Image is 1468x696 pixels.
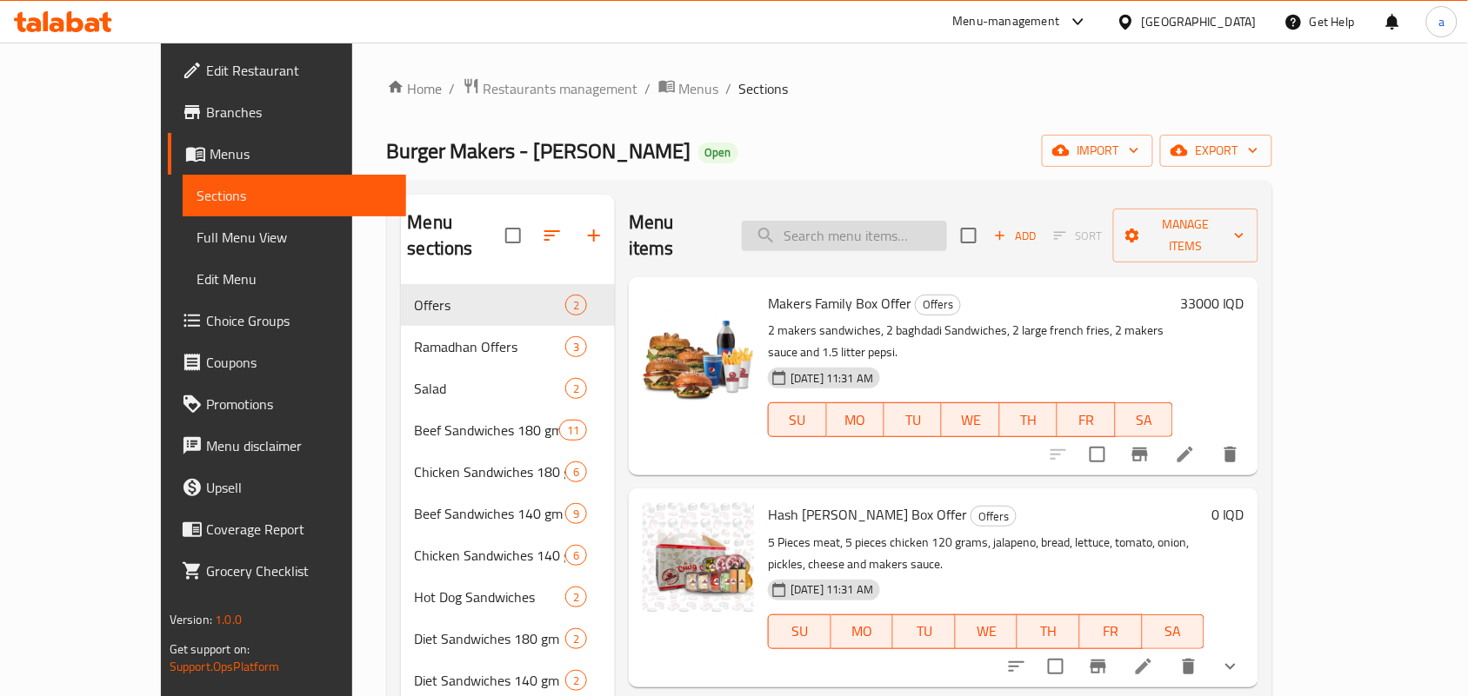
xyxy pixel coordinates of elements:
div: items [565,461,587,482]
button: Branch-specific-item [1078,646,1119,687]
button: SU [768,614,831,649]
div: items [565,503,587,524]
span: Select section [951,217,987,254]
span: Makers Family Box Offer [768,290,911,316]
a: Edit Restaurant [168,50,406,91]
span: Offers [415,295,565,315]
svg: Show Choices [1220,656,1241,677]
span: Add item [987,222,1043,249]
button: Add [987,222,1043,249]
span: Restaurants management [484,78,638,99]
a: Edit Menu [183,258,406,300]
a: Coverage Report [168,508,406,550]
button: sort-choices [996,646,1038,687]
span: Diet Sandwiches 140 gm [415,670,565,691]
span: SA [1123,408,1166,433]
span: Chicken Sandwiches 140 gm [415,545,565,566]
button: import [1042,135,1153,167]
span: Coupons [206,352,392,373]
span: Version: [170,608,212,631]
div: Chicken Sandwiches 180 gm6 [401,451,616,493]
span: TH [1024,619,1073,644]
span: Choice Groups [206,310,392,331]
span: Select section first [1043,222,1113,249]
span: import [1056,140,1139,162]
span: MO [838,619,887,644]
button: show more [1210,646,1251,687]
button: MO [827,402,884,437]
nav: breadcrumb [387,77,1273,100]
span: [DATE] 11:31 AM [784,370,880,387]
button: Add section [573,215,615,256]
span: Manage items [1127,214,1244,257]
a: Upsell [168,467,406,508]
span: Menus [679,78,719,99]
p: 2 makers sandwiches, 2 baghdadi Sandwiches, 2 large french fries, 2 makers sauce and 1.5 litter p... [768,320,1173,363]
span: TU [891,408,935,433]
a: Home [387,78,443,99]
span: Beef Sandwiches 140 gm [415,503,565,524]
button: TU [893,614,956,649]
span: WE [949,408,992,433]
span: Add [991,226,1038,246]
h2: Menu sections [408,209,506,262]
button: MO [831,614,894,649]
span: Offers [916,295,960,315]
span: 9 [566,506,586,522]
span: 2 [566,673,586,689]
span: Grocery Checklist [206,560,392,581]
div: items [565,545,587,566]
span: Select to update [1079,436,1116,473]
span: 2 [566,381,586,397]
div: items [565,336,587,357]
a: Menus [658,77,719,100]
span: TU [900,619,949,644]
span: Edit Restaurant [206,60,392,81]
span: Full Menu View [197,227,392,248]
a: Menu disclaimer [168,425,406,467]
span: 2 [566,297,586,314]
button: FR [1058,402,1115,437]
div: Salad [415,378,565,399]
div: Open [698,143,738,163]
button: delete [1210,434,1251,475]
span: Ramadhan Offers [415,336,565,357]
span: FR [1087,619,1136,644]
span: 1.0.0 [215,608,242,631]
a: Choice Groups [168,300,406,341]
button: export [1160,135,1272,167]
span: SA [1150,619,1198,644]
div: items [565,378,587,399]
li: / [726,78,732,99]
span: Upsell [206,477,392,498]
span: Sections [739,78,789,99]
span: 6 [566,547,586,564]
a: Edit menu item [1133,656,1154,677]
button: Manage items [1113,209,1258,262]
span: Offers [971,507,1016,527]
h2: Menu items [629,209,721,262]
button: FR [1080,614,1143,649]
a: Support.OpsPlatform [170,655,280,678]
span: Open [698,145,738,160]
span: Chicken Sandwiches 180 gm [415,461,565,482]
button: delete [1168,646,1210,687]
span: Select all sections [495,217,531,254]
span: SU [776,619,824,644]
span: MO [834,408,877,433]
button: SA [1143,614,1205,649]
span: 11 [560,422,586,439]
a: Edit menu item [1175,444,1196,465]
button: SU [768,402,826,437]
div: Hot Dog Sandwiches2 [401,576,616,618]
div: Offers [971,506,1017,527]
span: Beef Sandwiches 180 gm [415,420,559,441]
span: Coverage Report [206,519,392,540]
button: TU [884,402,942,437]
span: FR [1064,408,1108,433]
a: Grocery Checklist [168,550,406,592]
